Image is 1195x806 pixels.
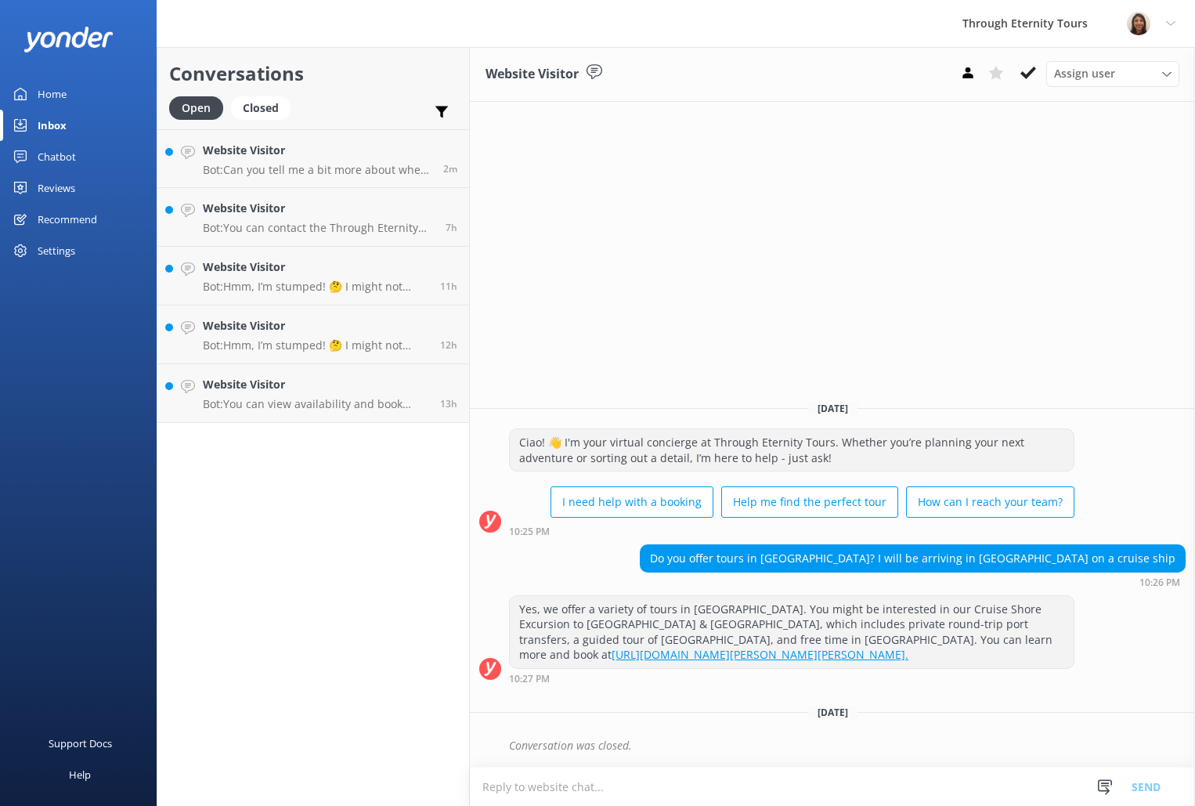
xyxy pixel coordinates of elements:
[38,204,97,235] div: Recommend
[446,221,457,234] span: Aug 29 2025 04:44am (UTC +02:00) Europe/Amsterdam
[612,647,908,662] a: [URL][DOMAIN_NAME][PERSON_NAME][PERSON_NAME].
[203,200,434,217] h4: Website Visitor
[203,221,434,235] p: Bot: You can contact the Through Eternity Tours team at [PHONE_NUMBER] or [PHONE_NUMBER]. You can...
[231,99,298,116] a: Closed
[38,235,75,266] div: Settings
[38,172,75,204] div: Reviews
[509,732,1186,759] div: Conversation was closed.
[440,280,457,293] span: Aug 29 2025 12:33am (UTC +02:00) Europe/Amsterdam
[640,576,1186,587] div: Aug 27 2025 10:26pm (UTC +02:00) Europe/Amsterdam
[203,397,428,411] p: Bot: You can view availability and book directly online by browsing our tours. If you need furthe...
[49,728,112,759] div: Support Docs
[203,376,428,393] h4: Website Visitor
[69,759,91,790] div: Help
[509,527,550,537] strong: 10:25 PM
[23,27,114,52] img: yonder-white-logo.png
[1054,65,1115,82] span: Assign user
[38,78,67,110] div: Home
[38,110,67,141] div: Inbox
[169,96,223,120] div: Open
[203,142,431,159] h4: Website Visitor
[510,596,1074,668] div: Yes, we offer a variety of tours in [GEOGRAPHIC_DATA]. You might be interested in our Cruise Shor...
[509,674,550,684] strong: 10:27 PM
[479,732,1186,759] div: 2025-08-28T16:21:50.311
[1127,12,1150,35] img: 725-1755267273.png
[203,338,428,352] p: Bot: Hmm, I’m stumped! 🤔 I might not have the answer to that one, but our amazing team definitely...
[1139,578,1180,587] strong: 10:26 PM
[157,364,469,423] a: Website VisitorBot:You can view availability and book directly online by browsing our tours. If y...
[551,486,713,518] button: I need help with a booking
[157,305,469,364] a: Website VisitorBot:Hmm, I’m stumped! 🤔 I might not have the answer to that one, but our amazing t...
[1046,61,1179,86] div: Assign User
[169,99,231,116] a: Open
[721,486,898,518] button: Help me find the perfect tour
[203,280,428,294] p: Bot: Hmm, I’m stumped! 🤔 I might not have the answer to that one, but our amazing team definitely...
[203,317,428,334] h4: Website Visitor
[443,162,457,175] span: Aug 29 2025 12:19pm (UTC +02:00) Europe/Amsterdam
[169,59,457,89] h2: Conversations
[38,141,76,172] div: Chatbot
[157,188,469,247] a: Website VisitorBot:You can contact the Through Eternity Tours team at [PHONE_NUMBER] or [PHONE_NU...
[440,397,457,410] span: Aug 28 2025 10:50pm (UTC +02:00) Europe/Amsterdam
[509,526,1074,537] div: Aug 27 2025 10:25pm (UTC +02:00) Europe/Amsterdam
[203,163,431,177] p: Bot: Can you tell me a bit more about where you are going? We have an amazing array of group and ...
[486,64,579,85] h3: Website Visitor
[440,338,457,352] span: Aug 29 2025 12:00am (UTC +02:00) Europe/Amsterdam
[157,129,469,188] a: Website VisitorBot:Can you tell me a bit more about where you are going? We have an amazing array...
[906,486,1074,518] button: How can I reach your team?
[509,673,1074,684] div: Aug 27 2025 10:27pm (UTC +02:00) Europe/Amsterdam
[157,247,469,305] a: Website VisitorBot:Hmm, I’m stumped! 🤔 I might not have the answer to that one, but our amazing t...
[231,96,291,120] div: Closed
[808,706,857,719] span: [DATE]
[808,402,857,415] span: [DATE]
[641,545,1185,572] div: Do you offer tours in [GEOGRAPHIC_DATA]? I will be arriving in [GEOGRAPHIC_DATA] on a cruise ship
[510,429,1074,471] div: Ciao! 👋 I'm your virtual concierge at Through Eternity Tours. Whether you’re planning your next a...
[203,258,428,276] h4: Website Visitor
